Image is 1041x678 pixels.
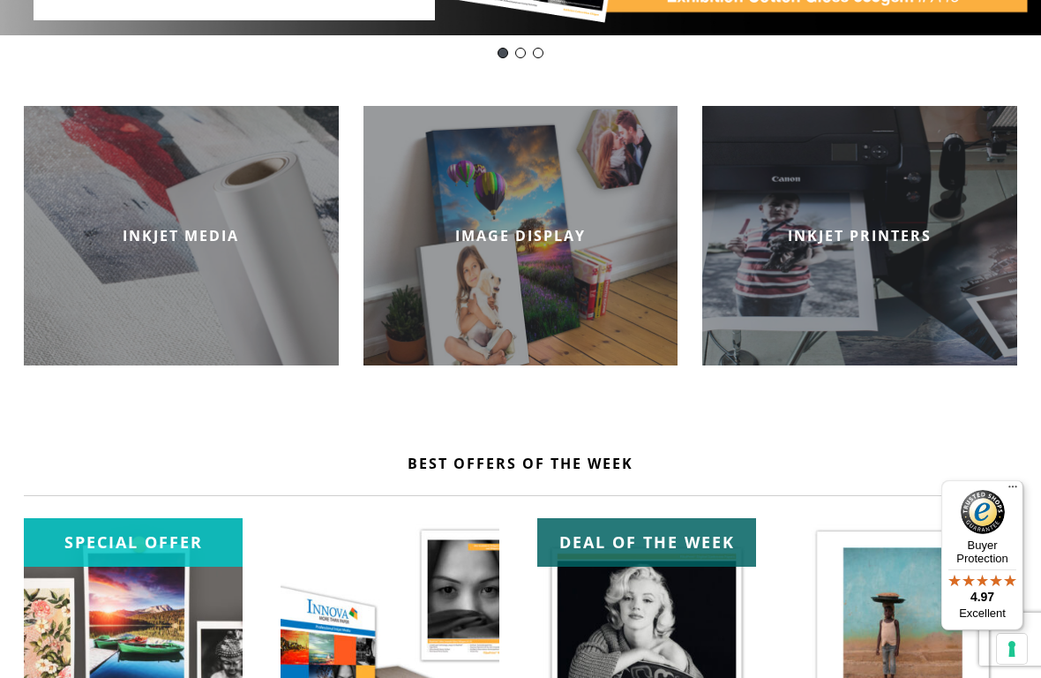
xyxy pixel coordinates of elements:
[941,539,1023,565] p: Buyer Protection
[702,226,1017,245] h2: INKJET PRINTERS
[941,606,1023,621] p: Excellent
[941,480,1023,630] button: Trusted Shops TrustmarkBuyer Protection4.97Excellent
[24,518,243,567] div: Special Offer
[997,634,1027,664] button: Your consent preferences for tracking technologies
[24,454,1017,473] h2: Best Offers Of The Week
[498,48,508,58] div: DOTD - Innova Exhibition Cotton Gloss 335gsm - IFA45
[24,226,339,245] h2: INKJET MEDIA
[537,518,756,567] div: Deal of the week
[970,590,994,604] span: 4.97
[494,44,547,62] div: Choose slide to display.
[515,48,526,58] div: Innova-general
[533,48,543,58] div: pinch book
[363,226,678,245] h2: IMAGE DISPLAY
[1002,480,1023,501] button: Menu
[961,490,1005,534] img: Trusted Shops Trustmark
